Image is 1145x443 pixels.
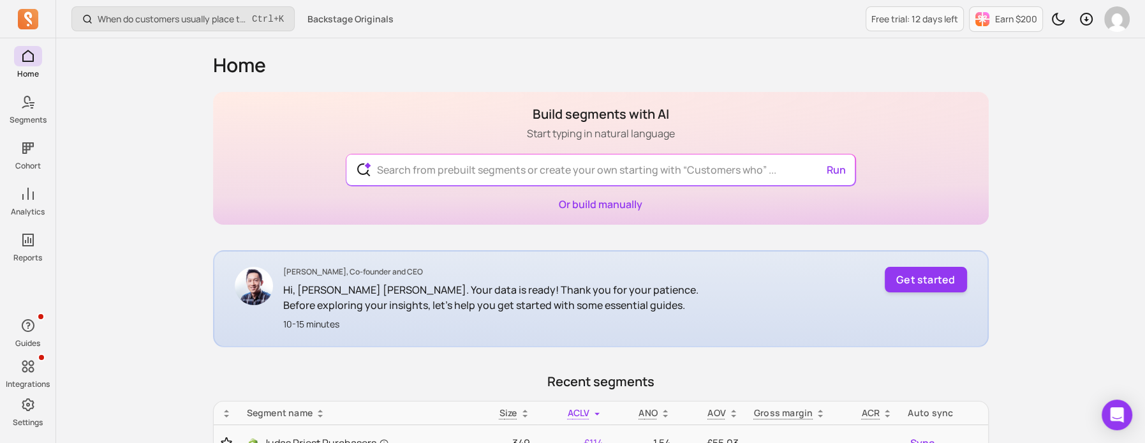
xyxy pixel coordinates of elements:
[13,417,43,428] p: Settings
[283,267,698,277] p: [PERSON_NAME], Co-founder and CEO
[283,318,698,331] p: 10-15 minutes
[252,12,284,26] span: +
[1102,400,1132,430] div: Open Intercom Messenger
[367,154,834,185] input: Search from prebuilt segments or create your own starting with “Customers who” ...
[213,373,989,391] p: Recent segments
[568,407,590,419] span: ACLV
[862,407,880,419] p: ACR
[871,13,958,26] p: Free trial: 12 days left
[822,157,851,183] button: Run
[1104,6,1130,32] img: avatar
[559,197,642,211] a: Or build manually
[283,282,698,297] p: Hi, [PERSON_NAME] [PERSON_NAME]. Your data is ready! Thank you for your patience.
[235,267,273,305] img: John Chao CEO
[908,407,980,419] div: Auto sync
[71,6,295,31] button: When do customers usually place their second order?Ctrl+K
[885,267,967,292] button: Get started
[15,338,40,349] p: Guides
[866,6,964,31] a: Free trial: 12 days left
[6,379,50,389] p: Integrations
[995,13,1037,26] p: Earn $200
[247,407,464,419] div: Segment name
[639,407,658,419] span: ANO
[499,407,517,419] span: Size
[300,8,401,31] button: Backstage Originals
[98,13,247,26] p: When do customers usually place their second order?
[15,161,41,171] p: Cohort
[969,6,1043,32] button: Earn $200
[527,105,675,123] h1: Build segments with AI
[14,313,42,351] button: Guides
[527,126,675,141] p: Start typing in natural language
[11,207,45,217] p: Analytics
[1045,6,1071,32] button: Toggle dark mode
[213,54,989,77] h1: Home
[10,115,47,125] p: Segments
[13,253,42,263] p: Reports
[17,69,39,79] p: Home
[283,297,698,313] p: Before exploring your insights, let's help you get started with some essential guides.
[707,407,726,419] p: AOV
[279,14,284,24] kbd: K
[307,13,394,26] span: Backstage Originals
[252,13,274,26] kbd: Ctrl
[754,407,813,419] p: Gross margin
